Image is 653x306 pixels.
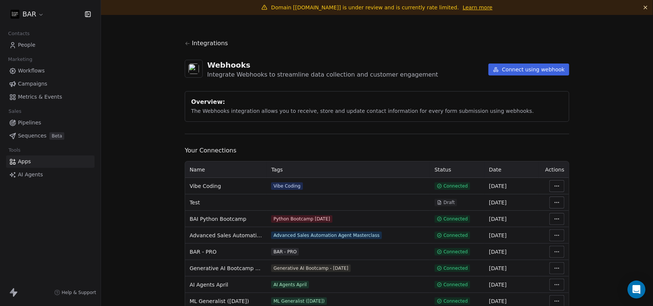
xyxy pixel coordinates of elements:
[444,232,468,238] span: Connected
[207,60,438,70] div: Webhooks
[18,67,45,75] span: Workflows
[18,41,36,49] span: People
[62,290,96,296] span: Help & Support
[190,232,262,239] span: Advanced Sales Automation Agent Masterclass
[18,93,62,101] span: Metrics & Events
[190,199,200,206] span: Test
[6,117,95,129] a: Pipelines
[444,265,468,271] span: Connected
[273,216,330,222] div: Python Bootcamp [DATE]
[5,145,24,156] span: Tools
[444,200,455,205] span: Draft
[207,70,438,79] div: Integrate Webhooks to streamline data collection and customer engagement
[6,78,95,90] a: Campaigns
[10,10,19,19] img: bar1.webp
[6,91,95,103] a: Metrics & Events
[271,4,459,10] span: Domain [[DOMAIN_NAME]] is under review and is currently rate limited.
[190,182,221,190] span: Vibe Coding
[49,132,64,140] span: Beta
[489,167,501,173] span: Date
[444,216,468,222] span: Connected
[489,265,506,271] span: [DATE]
[488,64,569,75] button: Connect using webhook
[444,183,468,189] span: Connected
[192,39,228,48] span: Integrations
[444,249,468,255] span: Connected
[273,183,300,189] div: Vibe Coding
[18,158,31,166] span: Apps
[6,155,95,168] a: Apps
[190,265,262,272] span: Generative AI Bootcamp Scholarship
[273,232,380,238] div: Advanced Sales Automation Agent Masterclass
[18,132,46,140] span: Sequences
[6,169,95,181] a: AI Agents
[273,265,348,271] div: Generative AI Bootcamp - [DATE]
[9,8,46,21] button: BAR
[191,98,563,106] div: Overview:
[188,64,199,74] img: webhooks.svg
[489,282,506,288] span: [DATE]
[444,282,468,288] span: Connected
[190,281,228,288] span: AI Agents April
[5,28,33,39] span: Contacts
[5,54,36,65] span: Marketing
[628,281,646,299] div: Open Intercom Messenger
[489,216,506,222] span: [DATE]
[18,80,47,88] span: Campaigns
[54,290,96,296] a: Help & Support
[6,65,95,77] a: Workflows
[185,39,569,48] a: Integrations
[6,39,95,51] a: People
[489,298,506,304] span: [DATE]
[22,9,36,19] span: BAR
[5,106,25,117] span: Sales
[273,298,325,304] div: ML Generalist ([DATE])
[444,298,468,304] span: Connected
[545,167,564,173] span: Actions
[18,119,41,127] span: Pipelines
[463,4,493,11] a: Learn more
[271,167,283,173] span: Tags
[489,232,506,238] span: [DATE]
[273,282,307,288] div: AI Agents April
[18,171,43,179] span: AI Agents
[273,249,297,255] div: BAR - PRO
[489,183,506,189] span: [DATE]
[190,215,246,223] span: BAI Python Bootcamp
[6,130,95,142] a: SequencesBeta
[190,297,249,305] span: ML Generalist ([DATE])
[191,108,534,114] span: The Webhooks integration allows you to receive, store and update contact information for every fo...
[185,146,569,155] span: Your Connections
[435,167,451,173] span: Status
[190,167,205,173] span: Name
[190,248,217,256] span: BAR - PRO
[489,249,506,255] span: [DATE]
[489,200,506,205] span: [DATE]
